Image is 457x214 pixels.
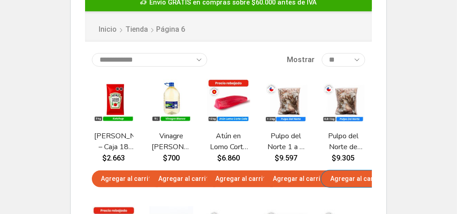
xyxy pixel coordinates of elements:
[324,131,363,152] a: Pulpo del Norte de 0,8 a 1 kg – Super Prime – Caja 15 kg
[163,154,167,162] span: $
[275,154,297,162] bdi: 9.597
[92,53,207,67] select: Pedido de la tienda
[264,170,336,187] a: Agregar al carrito: “Pulpo del Norte 1 a 2 kg - Super Prime - Caja 15 kg”
[98,24,117,35] a: Inicio
[149,170,222,187] a: Agregar al carrito: “Vinagre Blanco Traverso - Caja 20 litros”
[217,154,240,162] bdi: 6.860
[156,25,185,34] span: Página 6
[94,131,133,152] a: [PERSON_NAME] – Caja 18 kilos
[152,131,191,152] a: Vinagre [PERSON_NAME] [PERSON_NAME] – Caja 20 litros
[287,55,315,65] span: Mostrar
[98,18,187,35] nav: Breadcrumb
[321,170,394,187] a: Agregar al carrito: “Pulpo del Norte de 0,8 a 1 kg - Super Prime - Caja 15 kg”
[102,154,107,162] span: $
[332,154,337,162] span: $
[266,131,305,152] a: Pulpo del Norte 1 a 2 kg – Super Prime – Caja 15 kg
[92,170,164,187] a: Agregar al carrito: “Ketchup Heinz - Caja 18 kilos”
[163,154,180,162] bdi: 700
[217,154,222,162] span: $
[209,131,248,152] a: Atún en Lomo Corte Cola sobre 2 kg – Silver – Caja 20 kg
[207,170,279,187] a: Agregar al carrito: “Atún en Lomo Corte Cola sobre 2 kg - Silver - Caja 20 kg”
[125,24,148,35] a: Tienda
[332,154,355,162] bdi: 9.305
[275,154,279,162] span: $
[102,154,125,162] bdi: 2.663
